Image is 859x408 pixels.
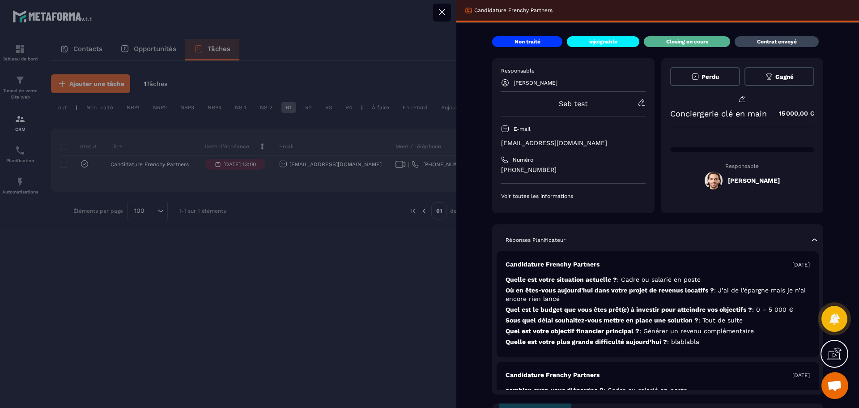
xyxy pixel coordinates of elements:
p: Voir toutes les informations [501,193,646,200]
span: : 0 – 5 000 € [752,306,793,313]
p: [PERSON_NAME] [514,80,557,86]
p: Candidature Frenchy Partners [474,7,553,14]
span: : Générer un revenu complémentaire [639,327,754,335]
span: Gagné [775,73,794,80]
span: : Cadre ou salarié en poste [617,276,701,283]
p: [DATE] [792,261,810,268]
p: Sous quel délai souhaitez-vous mettre en place une solution ? [506,316,810,325]
p: injoignable [589,38,617,45]
p: Responsable [670,163,815,169]
span: Perdu [702,73,719,80]
span: : Cadre ou salarié en poste [604,387,687,394]
p: [EMAIL_ADDRESS][DOMAIN_NAME] [501,139,646,147]
h5: [PERSON_NAME] [728,177,780,184]
p: Non traité [515,38,540,45]
p: Conciergerie clé en main [670,109,767,118]
p: Candidature Frenchy Partners [506,260,600,269]
p: Quel est le budget que vous êtes prêt(e) à investir pour atteindre vos objectifs ? [506,305,810,314]
p: Contrat envoyé [757,38,797,45]
p: combien avez-vous d'épargne ? [506,386,810,395]
p: Candidature Frenchy Partners [506,371,600,379]
p: [PHONE_NUMBER] [501,166,646,174]
span: : blablabla [667,338,699,345]
p: Numéro [513,156,533,163]
div: Ouvrir le chat [821,372,848,399]
p: [DATE] [792,372,810,379]
p: Responsable [501,67,646,74]
button: Perdu [670,67,740,86]
span: : Tout de suite [698,317,743,324]
a: Seb test [559,99,588,108]
button: Gagné [744,67,814,86]
p: Closing en cours [666,38,708,45]
p: Quel est votre objectif financier principal ? [506,327,810,335]
p: Quelle est votre situation actuelle ? [506,275,810,284]
p: Quelle est votre plus grande difficulté aujourd’hui ? [506,338,810,346]
p: Où en êtes-vous aujourd’hui dans votre projet de revenus locatifs ? [506,286,810,303]
p: 15 000,00 € [770,105,814,122]
p: Réponses Planificateur [506,236,566,244]
p: E-mail [514,125,531,133]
